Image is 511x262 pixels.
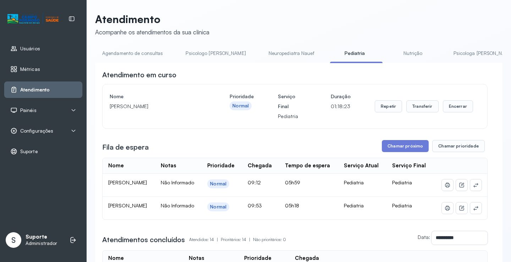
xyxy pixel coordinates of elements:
[331,91,351,101] h4: Duração
[95,48,170,59] a: Agendamento de consultas
[102,142,149,152] h3: Fila de espera
[161,202,194,208] span: Não Informado
[443,100,473,112] button: Encerrar
[432,140,485,152] button: Chamar prioridade
[207,162,235,169] div: Prioridade
[189,255,204,262] div: Notas
[108,179,147,185] span: [PERSON_NAME]
[388,48,438,59] a: Nutrição
[20,87,50,93] span: Atendimento
[262,48,322,59] a: Neuropediatra Nauef
[249,237,250,242] span: |
[210,181,226,187] div: Normal
[418,234,430,240] label: Data:
[344,179,381,186] div: Pediatria
[110,91,205,101] h4: Nome
[161,179,194,185] span: Não Informado
[108,202,147,208] span: [PERSON_NAME]
[392,179,412,185] span: Pediatria
[285,202,299,208] span: 05h18
[330,48,380,59] a: Pediatria
[210,204,226,210] div: Normal
[95,28,209,36] div: Acompanhe os atendimentos da sua clínica
[189,235,221,245] p: Atendidos: 14
[20,46,40,52] span: Usuários
[10,86,76,93] a: Atendimento
[20,128,53,134] span: Configurações
[344,202,381,209] div: Pediatria
[232,103,249,109] div: Normal
[344,162,379,169] div: Serviço Atual
[110,101,205,111] p: [PERSON_NAME]
[278,111,307,121] p: Pediatria
[161,162,176,169] div: Notas
[295,255,319,262] div: Chegada
[26,240,57,246] p: Administrador
[20,107,37,113] span: Painéis
[392,202,412,208] span: Pediatria
[26,234,57,240] p: Suporte
[382,140,429,152] button: Chamar próximo
[248,179,261,185] span: 09:12
[375,100,402,112] button: Repetir
[221,235,253,245] p: Prioritários: 14
[248,162,272,169] div: Chegada
[244,255,271,262] div: Prioridade
[253,235,286,245] p: Não prioritários: 0
[278,91,307,111] h4: Serviço Final
[285,179,300,185] span: 05h59
[10,66,76,73] a: Métricas
[7,13,59,25] img: Logotipo do estabelecimento
[285,162,330,169] div: Tempo de espera
[102,235,185,245] h3: Atendimentos concluídos
[178,48,253,59] a: Psicologo [PERSON_NAME]
[95,13,209,26] p: Atendimento
[20,149,38,155] span: Suporte
[392,162,426,169] div: Serviço Final
[406,100,439,112] button: Transferir
[10,45,76,52] a: Usuários
[20,66,40,72] span: Métricas
[230,91,254,101] h4: Prioridade
[108,162,124,169] div: Nome
[248,202,262,208] span: 09:53
[217,237,218,242] span: |
[331,101,351,111] p: 01:18:23
[108,255,124,262] div: Nome
[102,70,176,80] h3: Atendimento em curso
